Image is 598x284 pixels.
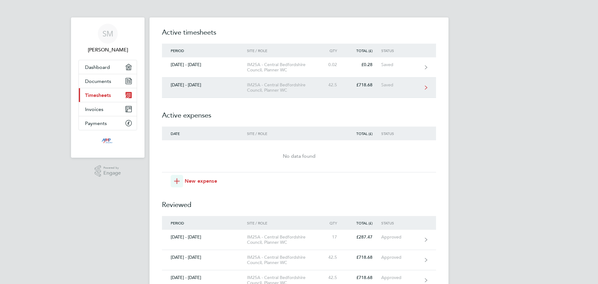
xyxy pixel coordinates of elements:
[346,255,381,260] div: £718.68
[162,255,247,260] div: [DATE] - [DATE]
[247,62,318,73] div: IM25A - Central Bedfordshire Council, Planner WC
[162,27,436,44] h2: Active timesheets
[79,102,137,116] a: Invoices
[162,57,436,78] a: [DATE] - [DATE]IM25A - Central Bedfordshire Council, Planner WC0.02£0.28Saved
[318,62,346,67] div: 0.02
[171,175,217,187] button: New expense
[346,62,381,67] div: £0.28
[162,98,436,127] h2: Active expenses
[85,78,111,84] span: Documents
[381,275,420,280] div: Approved
[318,234,346,240] div: 17
[318,48,346,53] div: Qty
[346,48,381,53] div: Total (£)
[318,221,346,225] div: Qty
[247,255,318,265] div: IM25A - Central Bedfordshire Council, Planner WC
[381,62,420,67] div: Saved
[381,48,420,53] div: Status
[247,234,318,245] div: IM25A - Central Bedfordshire Council, Planner WC
[318,82,346,88] div: 42.5
[247,131,318,136] div: Site / Role
[162,78,436,98] a: [DATE] - [DATE]IM25A - Central Bedfordshire Council, Planner WC42.5£718.68Saved
[78,24,137,54] a: SM[PERSON_NAME]
[99,137,117,147] img: mmpconsultancy-logo-retina.png
[318,255,346,260] div: 42.5
[346,234,381,240] div: £287.47
[79,60,137,74] a: Dashboard
[162,250,436,270] a: [DATE] - [DATE]IM25A - Central Bedfordshire Council, Planner WC42.5£718.68Approved
[381,255,420,260] div: Approved
[162,152,436,160] div: No data found
[85,106,103,112] span: Invoices
[79,74,137,88] a: Documents
[346,131,381,136] div: Total (£)
[103,171,121,176] span: Engage
[85,64,110,70] span: Dashboard
[85,120,107,126] span: Payments
[71,17,145,158] nav: Main navigation
[79,116,137,130] a: Payments
[247,48,318,53] div: Site / Role
[162,187,436,216] h2: Reviewed
[381,221,420,225] div: Status
[85,92,111,98] span: Timesheets
[381,131,420,136] div: Status
[171,48,184,53] span: Period
[171,220,184,225] span: Period
[318,275,346,280] div: 42.5
[346,82,381,88] div: £718.68
[247,82,318,93] div: IM25A - Central Bedfordshire Council, Planner WC
[103,165,121,171] span: Powered by
[381,234,420,240] div: Approved
[162,230,436,250] a: [DATE] - [DATE]IM25A - Central Bedfordshire Council, Planner WC17£287.47Approved
[162,234,247,240] div: [DATE] - [DATE]
[78,46,137,54] span: Sikandar Mahmood
[346,221,381,225] div: Total (£)
[79,88,137,102] a: Timesheets
[78,137,137,147] a: Go to home page
[162,275,247,280] div: [DATE] - [DATE]
[381,82,420,88] div: Saved
[346,275,381,280] div: £718.68
[185,177,217,185] span: New expense
[247,221,318,225] div: Site / Role
[95,165,121,177] a: Powered byEngage
[162,62,247,67] div: [DATE] - [DATE]
[102,30,113,38] span: SM
[162,82,247,88] div: [DATE] - [DATE]
[162,131,247,136] div: Date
